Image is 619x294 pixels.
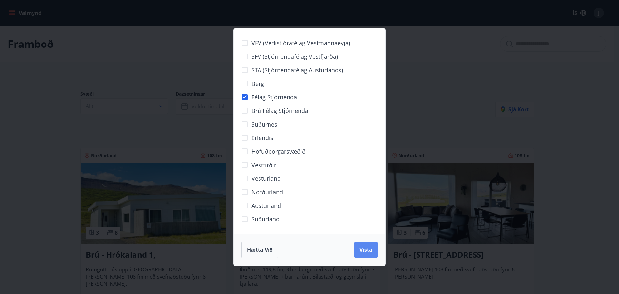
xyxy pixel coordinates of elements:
[251,93,297,101] span: Félag stjórnenda
[354,242,378,258] button: Vista
[251,120,277,128] span: Suðurnes
[251,215,280,223] span: Suðurland
[241,242,278,258] button: Hætta við
[251,39,350,47] span: VFV (Verkstjórafélag Vestmannaeyja)
[251,188,283,196] span: Norðurland
[251,201,281,210] span: Austurland
[251,66,343,74] span: STA (Stjórnendafélag Austurlands)
[251,106,308,115] span: Brú félag stjórnenda
[251,52,338,61] span: SFV (Stjórnendafélag Vestfjarða)
[251,174,281,183] span: Vesturland
[251,79,264,88] span: Berg
[251,147,306,156] span: Höfuðborgarsvæðið
[359,246,372,253] span: Vista
[251,134,273,142] span: Erlendis
[247,246,273,253] span: Hætta við
[251,161,276,169] span: Vestfirðir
